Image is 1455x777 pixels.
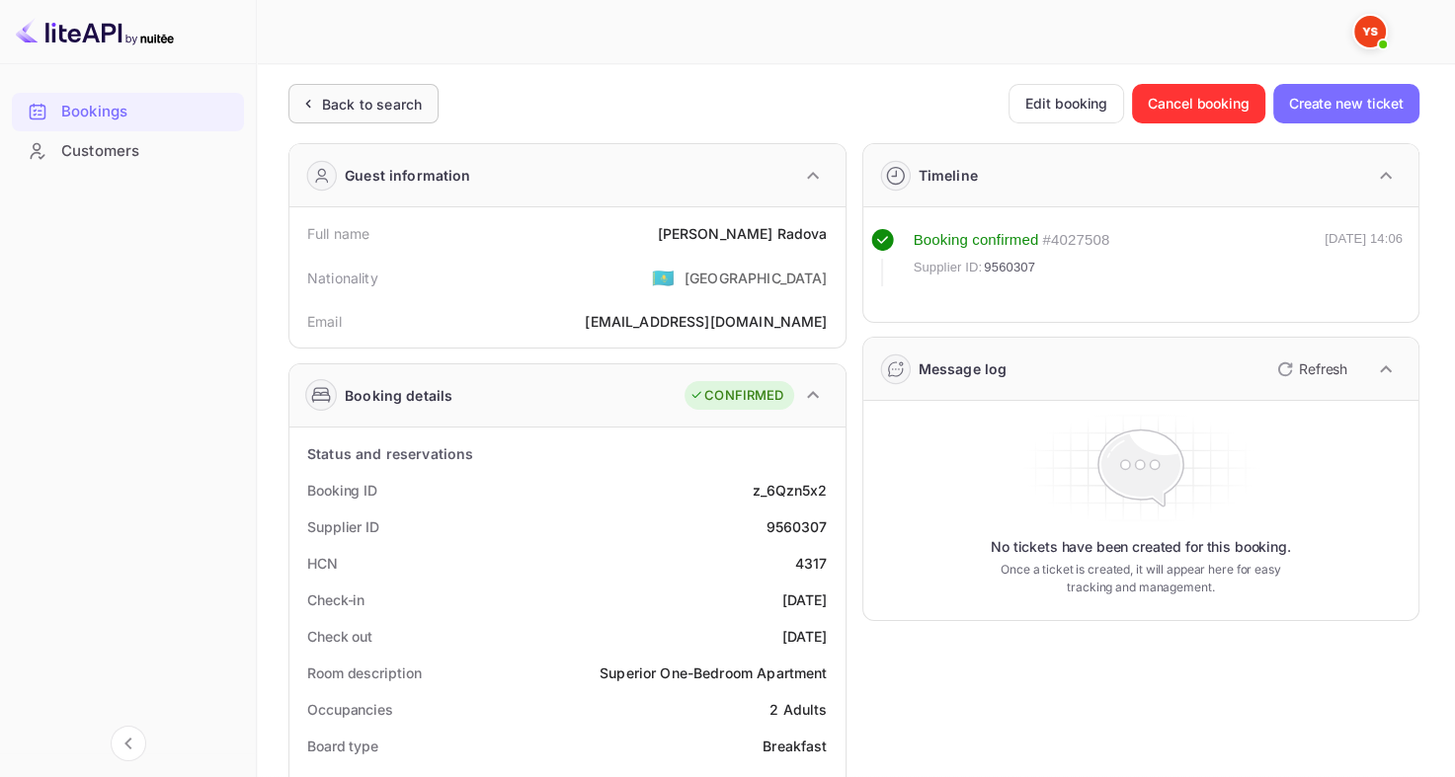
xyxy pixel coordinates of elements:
[16,16,174,47] img: LiteAPI logo
[61,140,234,163] div: Customers
[685,268,828,288] div: [GEOGRAPHIC_DATA]
[766,516,827,537] div: 9560307
[322,94,422,115] div: Back to search
[61,101,234,123] div: Bookings
[12,93,244,131] div: Bookings
[307,268,378,288] div: Nationality
[914,258,983,277] span: Supplier ID:
[307,443,473,464] div: Status and reservations
[307,553,338,574] div: HCN
[600,662,828,683] div: Superior One-Bedroom Apartment
[307,223,369,244] div: Full name
[307,662,421,683] div: Room description
[111,726,146,761] button: Collapse navigation
[12,132,244,169] a: Customers
[689,386,783,406] div: CONFIRMED
[307,699,393,720] div: Occupancies
[769,699,827,720] div: 2 Adults
[919,358,1008,379] div: Message log
[12,93,244,129] a: Bookings
[992,561,1289,596] p: Once a ticket is created, it will appear here for easy tracking and management.
[1325,229,1403,286] div: [DATE] 14:06
[763,736,827,756] div: Breakfast
[12,132,244,171] div: Customers
[345,385,452,406] div: Booking details
[1132,84,1265,123] button: Cancel booking
[914,229,1039,252] div: Booking confirmed
[652,260,675,295] span: United States
[1265,353,1355,385] button: Refresh
[782,589,828,610] div: [DATE]
[657,223,827,244] div: [PERSON_NAME] Radova
[753,480,827,501] div: z_6Qzn5x2
[991,537,1291,557] p: No tickets have been created for this booking.
[1009,84,1124,123] button: Edit booking
[307,626,372,647] div: Check out
[307,311,342,332] div: Email
[795,553,828,574] div: 4317
[1299,358,1347,379] p: Refresh
[984,258,1035,277] span: 9560307
[307,589,364,610] div: Check-in
[345,165,471,186] div: Guest information
[307,480,377,501] div: Booking ID
[307,736,378,756] div: Board type
[585,311,827,332] div: [EMAIL_ADDRESS][DOMAIN_NAME]
[1273,84,1419,123] button: Create new ticket
[782,626,828,647] div: [DATE]
[1042,229,1109,252] div: # 4027508
[1354,16,1386,47] img: Yandex Support
[307,516,379,537] div: Supplier ID
[919,165,978,186] div: Timeline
